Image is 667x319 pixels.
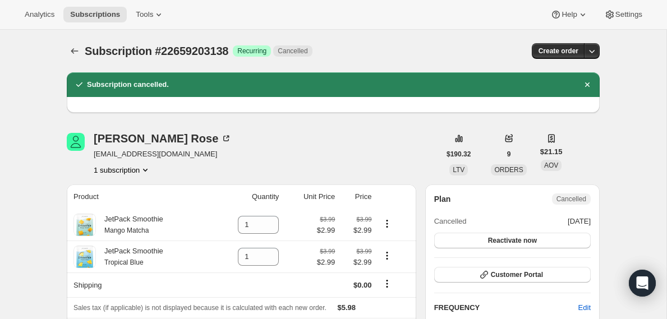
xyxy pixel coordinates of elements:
[629,270,656,297] div: Open Intercom Messenger
[378,249,396,262] button: Product actions
[353,281,372,289] span: $0.00
[25,10,54,19] span: Analytics
[572,299,597,317] button: Edit
[73,246,96,268] img: product img
[67,184,213,209] th: Product
[578,302,591,313] span: Edit
[63,7,127,22] button: Subscriptions
[237,47,266,56] span: Recurring
[96,246,163,268] div: JetPack Smoothie
[67,43,82,59] button: Subscriptions
[342,225,371,236] span: $2.99
[94,149,232,160] span: [EMAIL_ADDRESS][DOMAIN_NAME]
[544,161,558,169] span: AOV
[356,248,371,255] small: $3.99
[87,79,169,90] h2: Subscription cancelled.
[96,214,163,236] div: JetPack Smoothie
[317,225,335,236] span: $2.99
[213,184,282,209] th: Quantity
[597,7,649,22] button: Settings
[18,7,61,22] button: Analytics
[556,195,586,204] span: Cancelled
[434,233,591,248] button: Reactivate now
[488,236,537,245] span: Reactivate now
[104,226,149,234] small: Mango Matcha
[378,278,396,290] button: Shipping actions
[447,150,471,159] span: $190.32
[282,184,338,209] th: Unit Price
[378,218,396,230] button: Product actions
[320,216,335,223] small: $3.99
[85,45,228,57] span: Subscription #22659203138
[338,184,375,209] th: Price
[67,133,85,151] span: Billy R Rose
[579,77,595,93] button: Dismiss notification
[338,303,356,312] span: $5.98
[544,7,595,22] button: Help
[73,304,326,312] span: Sales tax (if applicable) is not displayed because it is calculated with each new order.
[434,302,578,313] h2: FREQUENCY
[500,146,518,162] button: 9
[342,257,371,268] span: $2.99
[94,133,232,144] div: [PERSON_NAME] Rose
[562,10,577,19] span: Help
[73,214,96,236] img: product img
[67,272,213,297] th: Shipping
[615,10,642,19] span: Settings
[440,146,477,162] button: $190.32
[136,10,153,19] span: Tools
[568,216,591,227] span: [DATE]
[453,166,464,174] span: LTV
[278,47,307,56] span: Cancelled
[317,257,335,268] span: $2.99
[356,216,371,223] small: $3.99
[104,258,144,266] small: Tropical Blue
[507,150,511,159] span: 9
[540,146,563,158] span: $21.15
[539,47,578,56] span: Create order
[434,267,591,283] button: Customer Portal
[129,7,171,22] button: Tools
[94,164,151,175] button: Product actions
[434,193,451,205] h2: Plan
[532,43,585,59] button: Create order
[494,166,523,174] span: ORDERS
[70,10,120,19] span: Subscriptions
[491,270,543,279] span: Customer Portal
[434,216,467,227] span: Cancelled
[320,248,335,255] small: $3.99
